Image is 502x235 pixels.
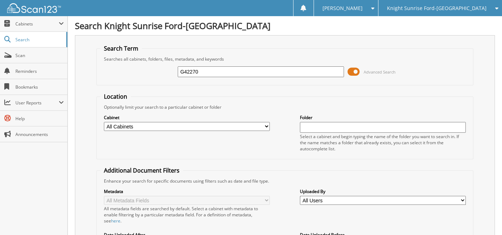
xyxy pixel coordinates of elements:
[104,188,270,194] label: Metadata
[7,3,61,13] img: scan123-logo-white.svg
[104,114,270,121] label: Cabinet
[100,166,183,174] legend: Additional Document Filters
[100,44,142,52] legend: Search Term
[15,37,63,43] span: Search
[104,206,270,224] div: All metadata fields are searched by default. Select a cabinet with metadata to enable filtering b...
[15,68,64,74] span: Reminders
[111,218,120,224] a: here
[15,52,64,58] span: Scan
[322,6,363,10] span: [PERSON_NAME]
[15,100,59,106] span: User Reports
[100,93,131,100] legend: Location
[15,84,64,90] span: Bookmarks
[364,69,396,75] span: Advanced Search
[15,116,64,122] span: Help
[300,114,466,121] label: Folder
[100,56,470,62] div: Searches all cabinets, folders, files, metadata, and keywords
[300,188,466,194] label: Uploaded By
[387,6,487,10] span: Knight Sunrise Ford-[GEOGRAPHIC_DATA]
[300,133,466,152] div: Select a cabinet and begin typing the name of the folder you want to search in. If the name match...
[100,178,470,184] div: Enhance your search for specific documents using filters such as date and file type.
[15,131,64,137] span: Announcements
[75,20,495,32] h1: Search Knight Sunrise Ford-[GEOGRAPHIC_DATA]
[100,104,470,110] div: Optionally limit your search to a particular cabinet or folder
[15,21,59,27] span: Cabinets
[466,201,502,235] iframe: Chat Widget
